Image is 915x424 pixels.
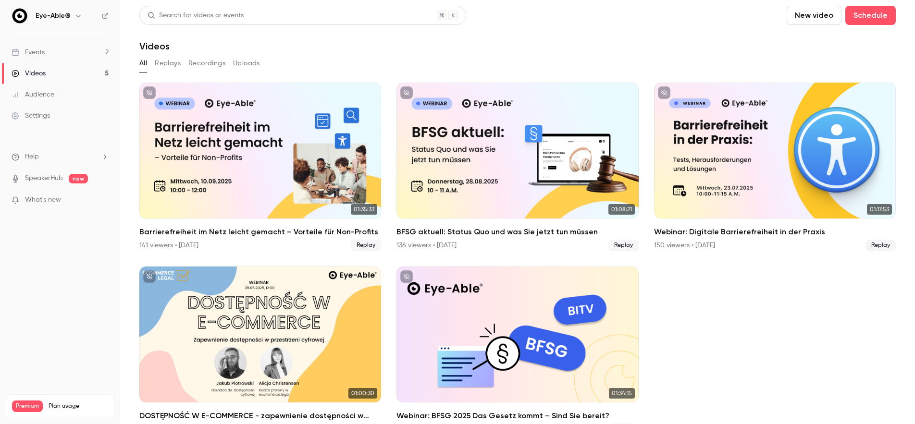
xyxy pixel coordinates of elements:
div: Settings [12,111,50,121]
h2: Webinar: BFSG 2025 Das Gesetz kommt – Sind Sie bereit? [396,410,638,422]
li: Webinar: Digitale Barrierefreiheit in der Praxis [654,83,896,251]
div: Videos [12,69,46,78]
section: Videos [139,6,896,418]
h2: DOSTĘPNOŚĆ W E-COMMERCE - zapewnienie dostępności w przestrzeni cyfrowej [139,410,381,422]
span: new [69,174,88,183]
button: Schedule [845,6,896,25]
a: SpeakerHub [25,173,63,183]
span: Replay [608,240,639,251]
button: All [139,56,147,71]
span: What's new [25,195,61,205]
a: 01:17:53Webinar: Digitale Barrierefreiheit in der Praxis150 viewers • [DATE]Replay [654,83,896,251]
img: Eye-Able® [12,8,27,24]
button: Uploads [233,56,260,71]
div: Search for videos or events [148,11,244,21]
button: unpublished [400,270,413,283]
button: unpublished [143,270,156,283]
div: Audience [12,90,54,99]
button: unpublished [400,86,413,99]
h1: Videos [139,40,170,52]
button: unpublished [143,86,156,99]
li: Barrierefreiheit im Netz leicht gemacht – Vorteile für Non-Profits [139,83,381,251]
button: Replays [155,56,181,71]
span: Premium [12,400,43,412]
span: 01:34:15 [609,388,635,399]
div: 141 viewers • [DATE] [139,241,198,250]
li: BFSG aktuell: Status Quo und was Sie jetzt tun müssen [396,83,638,251]
span: 01:08:21 [608,204,635,215]
span: Replay [351,240,381,251]
span: 01:35:33 [351,204,377,215]
li: help-dropdown-opener [12,152,109,162]
button: New video [787,6,841,25]
h6: Eye-Able® [36,11,71,21]
span: 01:00:30 [348,388,377,399]
div: 150 viewers • [DATE] [654,241,715,250]
button: unpublished [658,86,670,99]
div: 136 viewers • [DATE] [396,241,457,250]
span: 01:17:53 [867,204,892,215]
iframe: Noticeable Trigger [97,196,109,205]
button: Recordings [188,56,225,71]
a: 01:08:21BFSG aktuell: Status Quo und was Sie jetzt tun müssen136 viewers • [DATE]Replay [396,83,638,251]
span: Help [25,152,39,162]
h2: Webinar: Digitale Barrierefreiheit in der Praxis [654,226,896,238]
a: 01:35:33Barrierefreiheit im Netz leicht gemacht – Vorteile für Non-Profits141 viewers • [DATE]Replay [139,83,381,251]
h2: BFSG aktuell: Status Quo und was Sie jetzt tun müssen [396,226,638,238]
span: Replay [866,240,896,251]
div: Events [12,48,45,57]
span: Plan usage [49,402,108,410]
h2: Barrierefreiheit im Netz leicht gemacht – Vorteile für Non-Profits [139,226,381,238]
